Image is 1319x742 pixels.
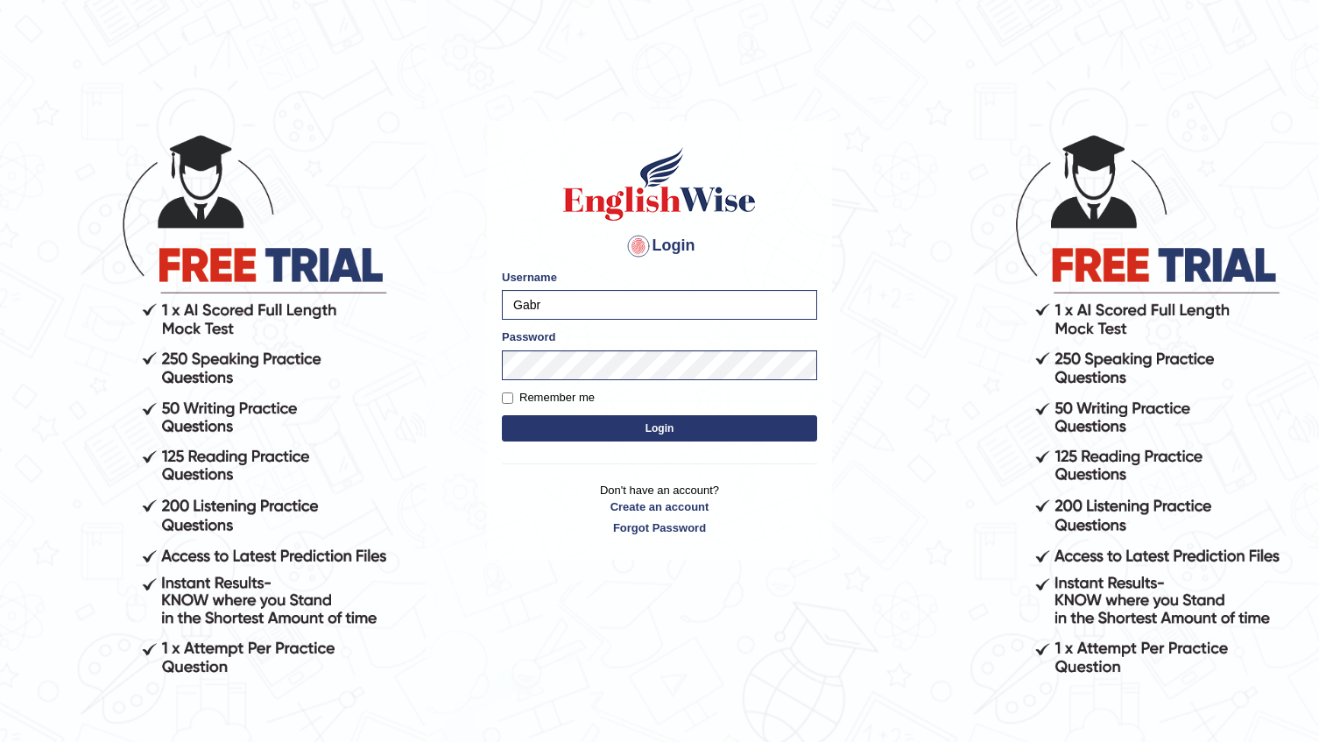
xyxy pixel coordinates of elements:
h4: Login [502,232,817,260]
a: Forgot Password [502,519,817,536]
img: Logo of English Wise sign in for intelligent practice with AI [560,145,759,223]
a: Create an account [502,498,817,515]
input: Remember me [502,392,513,404]
label: Remember me [502,389,595,406]
label: Username [502,269,557,286]
button: Login [502,415,817,442]
label: Password [502,329,555,345]
p: Don't have an account? [502,482,817,536]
